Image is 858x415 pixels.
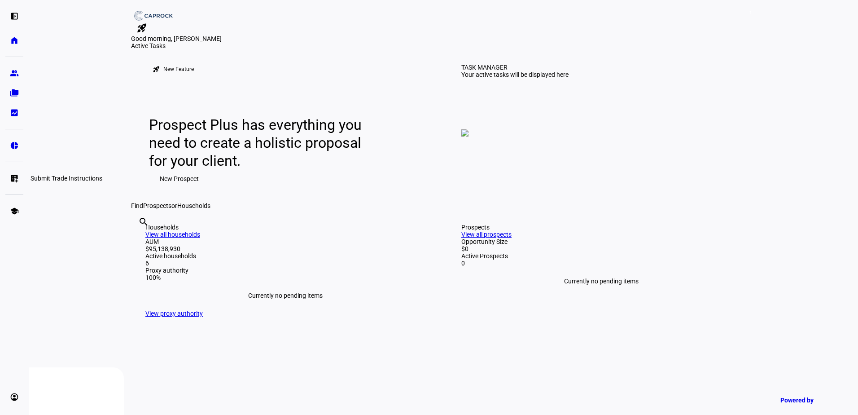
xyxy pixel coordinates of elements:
[145,231,200,238] a: View all households
[10,36,19,45] eth-mat-symbol: home
[145,252,425,260] div: Active households
[10,88,19,97] eth-mat-symbol: folder_copy
[145,310,203,317] a: View proxy authority
[10,141,19,150] eth-mat-symbol: pie_chart
[177,202,210,209] span: Households
[153,66,160,73] mat-icon: rocket_launch
[131,35,756,42] div: Good morning, [PERSON_NAME]
[10,69,19,78] eth-mat-symbol: group
[131,202,756,209] div: Find or
[461,245,741,252] div: $0
[27,173,106,184] div: Submit Trade Instructions
[145,260,425,267] div: 6
[10,108,19,117] eth-mat-symbol: bid_landscape
[10,12,19,21] eth-mat-symbol: left_panel_open
[747,9,754,16] span: 1
[145,245,425,252] div: $95,138,930
[776,392,845,408] a: Powered by
[131,42,756,49] div: Active Tasks
[5,137,23,155] a: pie_chart
[5,84,23,102] a: folder_copy
[461,71,569,78] div: Your active tasks will be displayed here
[10,207,19,216] eth-mat-symbol: school
[10,174,19,183] eth-mat-symbol: list_alt_add
[10,393,19,402] eth-mat-symbol: account_circle
[149,170,210,188] button: New Prospect
[5,104,23,122] a: bid_landscape
[461,267,741,296] div: Currently no pending items
[145,274,425,281] div: 100%
[461,64,508,71] div: TASK MANAGER
[5,64,23,82] a: group
[145,224,425,231] div: Households
[145,238,425,245] div: AUM
[138,229,140,239] input: Enter name of prospect or household
[138,216,149,227] mat-icon: search
[461,252,741,260] div: Active Prospects
[461,260,741,267] div: 0
[145,281,425,310] div: Currently no pending items
[143,202,171,209] span: Prospects
[461,129,468,137] img: empty-tasks.png
[149,116,370,170] div: Prospect Plus has everything you need to create a holistic proposal for your client.
[461,231,512,238] a: View all prospects
[136,22,147,33] mat-icon: rocket_launch
[163,66,194,73] div: New Feature
[5,31,23,49] a: home
[145,267,425,274] div: Proxy authority
[461,238,741,245] div: Opportunity Size
[160,170,199,188] span: New Prospect
[461,224,741,231] div: Prospects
